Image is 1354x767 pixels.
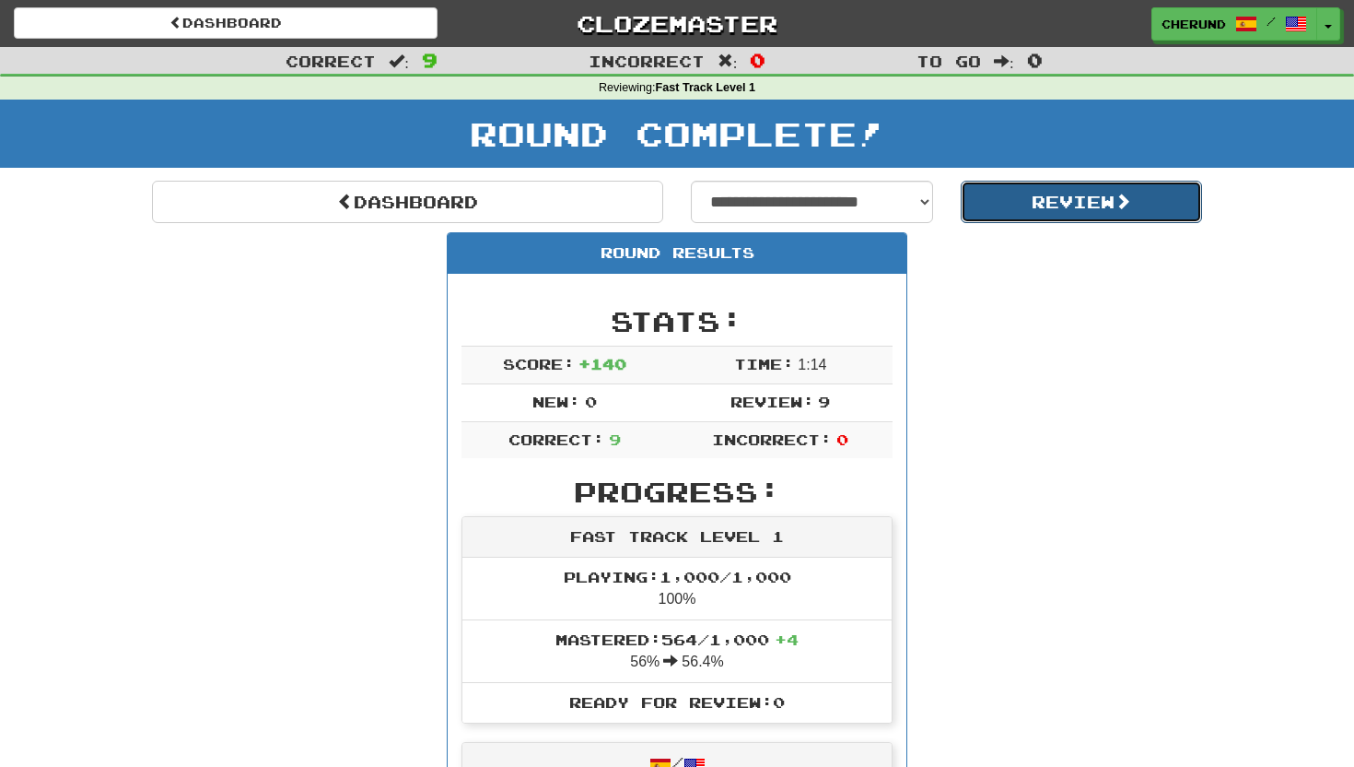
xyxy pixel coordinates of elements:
span: 9 [609,431,621,448]
span: 0 [836,431,848,448]
span: Correct [286,52,376,70]
h2: Stats: [461,306,893,336]
span: 9 [818,393,830,410]
span: : [994,53,1014,69]
span: Score: [503,355,575,372]
span: : [389,53,409,69]
span: New: [532,393,580,410]
li: 100% [462,558,892,620]
span: 9 [422,49,438,71]
span: 1 : 14 [798,357,826,372]
h2: Progress: [461,477,893,507]
button: Review [961,181,1203,223]
span: Correct: [508,431,604,448]
span: Incorrect [589,52,705,70]
strong: Fast Track Level 1 [656,81,756,94]
a: cherund / [1151,7,1317,41]
span: Incorrect: [712,431,832,448]
a: Dashboard [152,181,663,223]
span: Mastered: 564 / 1,000 [555,631,799,648]
span: Ready for Review: 0 [569,693,785,711]
h1: Round Complete! [6,115,1348,152]
span: cherund [1161,16,1226,32]
span: 0 [585,393,597,410]
span: 0 [1027,49,1043,71]
span: + 140 [578,355,626,372]
a: Dashboard [14,7,438,39]
span: + 4 [775,631,799,648]
li: 56% 56.4% [462,619,892,683]
div: Round Results [448,233,906,274]
span: To go [916,52,981,70]
span: Time: [734,355,794,372]
span: Playing: 1,000 / 1,000 [564,568,791,585]
span: / [1266,15,1276,28]
span: Review: [730,393,814,410]
span: : [718,53,738,69]
a: Clozemaster [465,7,889,40]
div: Fast Track Level 1 [462,517,892,558]
span: 0 [750,49,765,71]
